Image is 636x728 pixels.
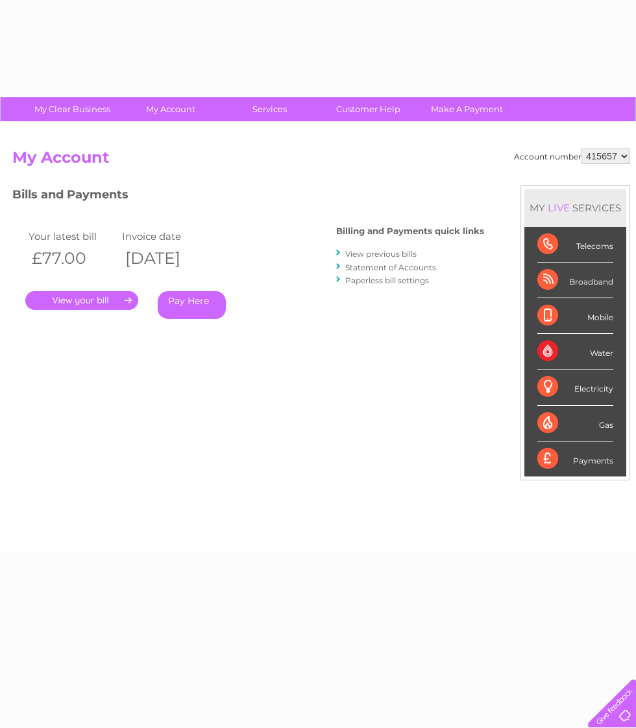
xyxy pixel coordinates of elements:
[25,228,119,245] td: Your latest bill
[514,148,630,164] div: Account number
[19,97,126,121] a: My Clear Business
[12,185,484,208] h3: Bills and Payments
[119,228,212,245] td: Invoice date
[537,370,613,405] div: Electricity
[345,249,417,259] a: View previous bills
[12,148,630,173] h2: My Account
[345,263,436,272] a: Statement of Accounts
[25,291,138,310] a: .
[537,334,613,370] div: Water
[119,245,212,272] th: [DATE]
[216,97,323,121] a: Services
[537,298,613,334] div: Mobile
[158,291,226,319] a: Pay Here
[537,227,613,263] div: Telecoms
[537,406,613,441] div: Gas
[537,263,613,298] div: Broadband
[345,276,429,285] a: Paperless bill settings
[537,441,613,476] div: Payments
[315,97,422,121] a: Customer Help
[117,97,225,121] a: My Account
[413,97,520,121] a: Make A Payment
[545,202,572,214] div: LIVE
[25,245,119,272] th: £77.00
[524,189,626,226] div: MY SERVICES
[336,226,484,236] h4: Billing and Payments quick links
